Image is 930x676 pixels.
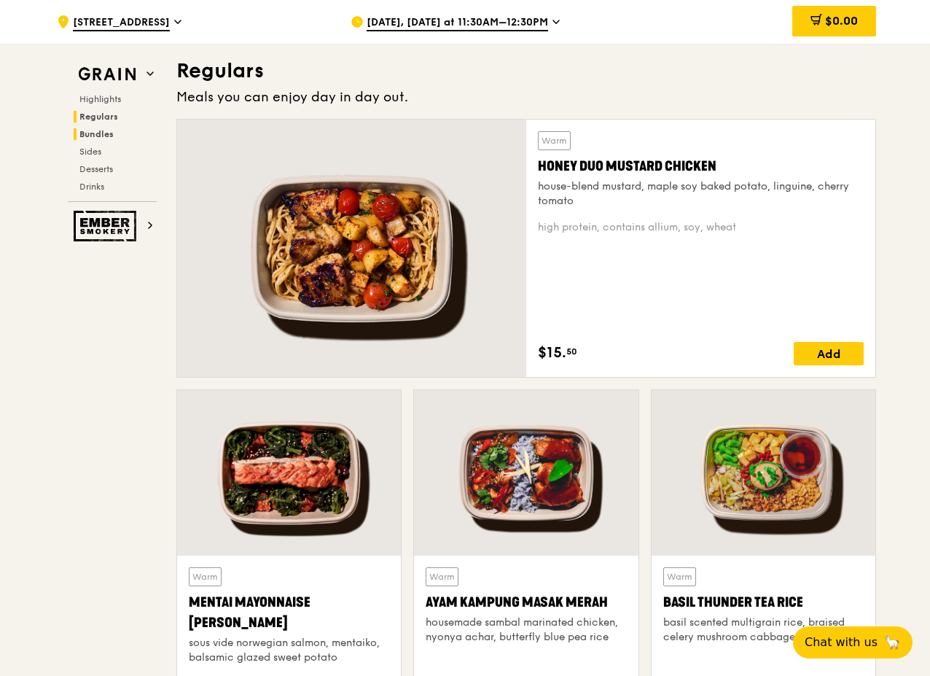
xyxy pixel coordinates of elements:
[883,634,901,651] span: 🦙
[538,131,571,150] div: Warm
[176,87,876,107] div: Meals you can enjoy day in day out.
[663,592,864,613] div: Basil Thunder Tea Rice
[79,147,101,157] span: Sides
[663,567,696,586] div: Warm
[189,567,222,586] div: Warm
[79,182,104,192] span: Drinks
[189,592,389,633] div: Mentai Mayonnaise [PERSON_NAME]
[176,58,876,84] h3: Regulars
[426,592,626,613] div: Ayam Kampung Masak Merah
[73,15,170,31] span: [STREET_ADDRESS]
[663,615,864,645] div: basil scented multigrain rice, braised celery mushroom cabbage, hanjuku egg
[79,94,121,104] span: Highlights
[79,112,118,122] span: Regulars
[79,129,114,139] span: Bundles
[367,15,548,31] span: [DATE], [DATE] at 11:30AM–12:30PM
[79,164,113,174] span: Desserts
[538,156,864,176] div: Honey Duo Mustard Chicken
[805,634,878,651] span: Chat with us
[794,342,864,365] div: Add
[538,179,864,209] div: house-blend mustard, maple soy baked potato, linguine, cherry tomato
[426,567,458,586] div: Warm
[566,346,577,357] span: 50
[74,211,141,241] img: Ember Smokery web logo
[538,220,864,235] div: high protein, contains allium, soy, wheat
[426,615,626,645] div: housemade sambal marinated chicken, nyonya achar, butterfly blue pea rice
[825,14,858,28] span: $0.00
[189,636,389,665] div: sous vide norwegian salmon, mentaiko, balsamic glazed sweet potato
[793,626,913,658] button: Chat with us🦙
[74,61,141,88] img: Grain web logo
[538,342,566,364] span: $15.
